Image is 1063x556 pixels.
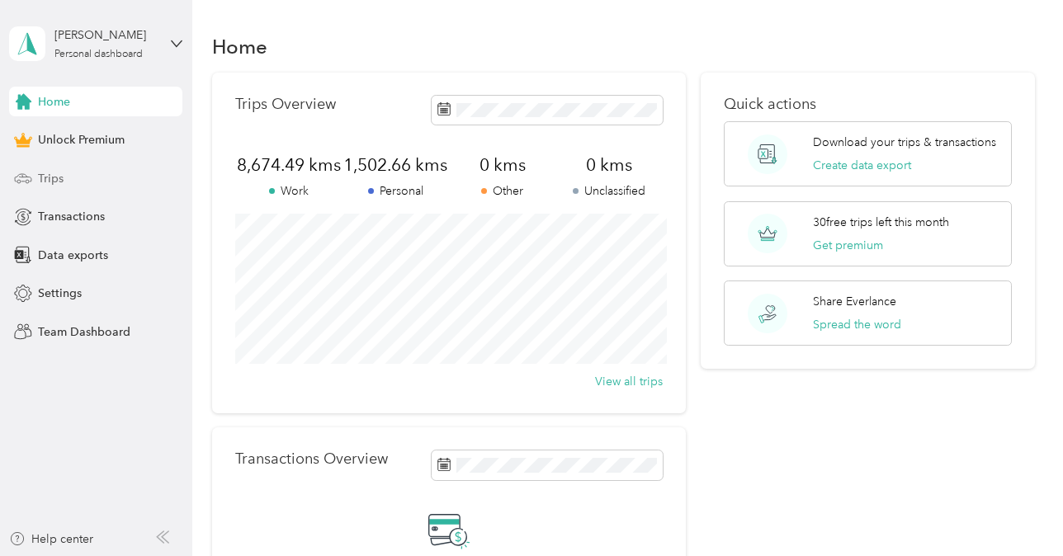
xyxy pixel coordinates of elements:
[54,49,143,59] div: Personal dashboard
[235,450,388,468] p: Transactions Overview
[449,182,555,200] p: Other
[38,131,125,148] span: Unlock Premium
[724,96,1012,113] p: Quick actions
[813,237,883,254] button: Get premium
[38,323,130,341] span: Team Dashboard
[556,182,663,200] p: Unclassified
[595,373,663,390] button: View all trips
[813,157,911,174] button: Create data export
[971,464,1063,556] iframe: Everlance-gr Chat Button Frame
[235,96,336,113] p: Trips Overview
[38,247,108,264] span: Data exports
[235,153,342,177] span: 8,674.49 kms
[556,153,663,177] span: 0 kms
[235,182,342,200] p: Work
[449,153,555,177] span: 0 kms
[9,530,93,548] button: Help center
[38,170,64,187] span: Trips
[343,182,449,200] p: Personal
[813,134,996,151] p: Download your trips & transactions
[38,208,105,225] span: Transactions
[813,214,949,231] p: 30 free trips left this month
[813,293,896,310] p: Share Everlance
[38,285,82,302] span: Settings
[38,93,70,111] span: Home
[343,153,449,177] span: 1,502.66 kms
[212,38,267,55] h1: Home
[813,316,901,333] button: Spread the word
[54,26,158,44] div: [PERSON_NAME]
